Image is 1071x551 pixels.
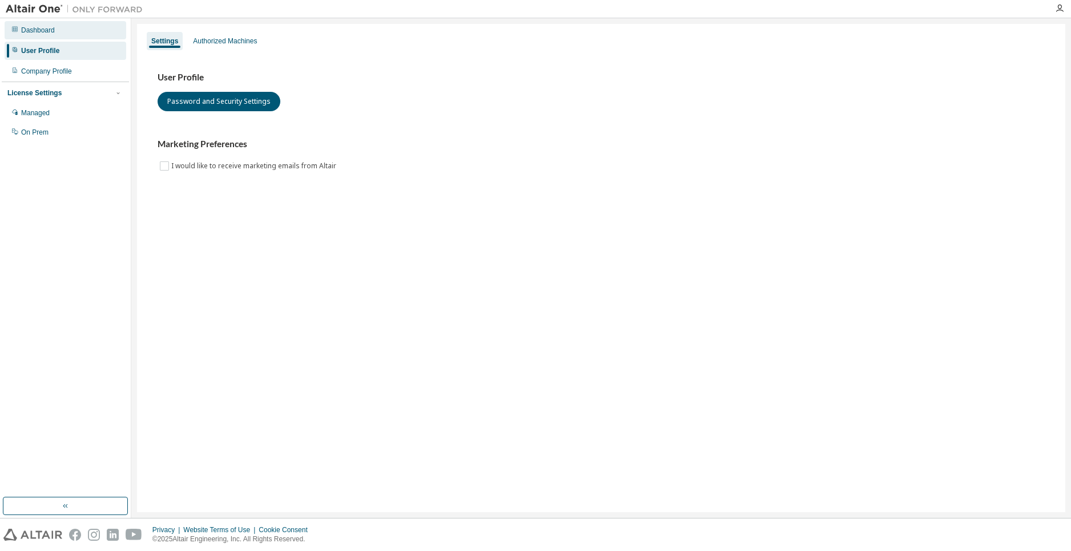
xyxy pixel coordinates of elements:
[21,46,59,55] div: User Profile
[259,525,314,534] div: Cookie Consent
[7,88,62,98] div: License Settings
[21,67,72,76] div: Company Profile
[6,3,148,15] img: Altair One
[126,529,142,541] img: youtube.svg
[183,525,259,534] div: Website Terms of Use
[88,529,100,541] img: instagram.svg
[21,108,50,118] div: Managed
[21,128,49,137] div: On Prem
[193,37,257,46] div: Authorized Machines
[171,159,339,173] label: I would like to receive marketing emails from Altair
[69,529,81,541] img: facebook.svg
[158,72,1045,83] h3: User Profile
[3,529,62,541] img: altair_logo.svg
[151,37,178,46] div: Settings
[158,92,280,111] button: Password and Security Settings
[158,139,1045,150] h3: Marketing Preferences
[152,534,315,544] p: © 2025 Altair Engineering, Inc. All Rights Reserved.
[107,529,119,541] img: linkedin.svg
[152,525,183,534] div: Privacy
[21,26,55,35] div: Dashboard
